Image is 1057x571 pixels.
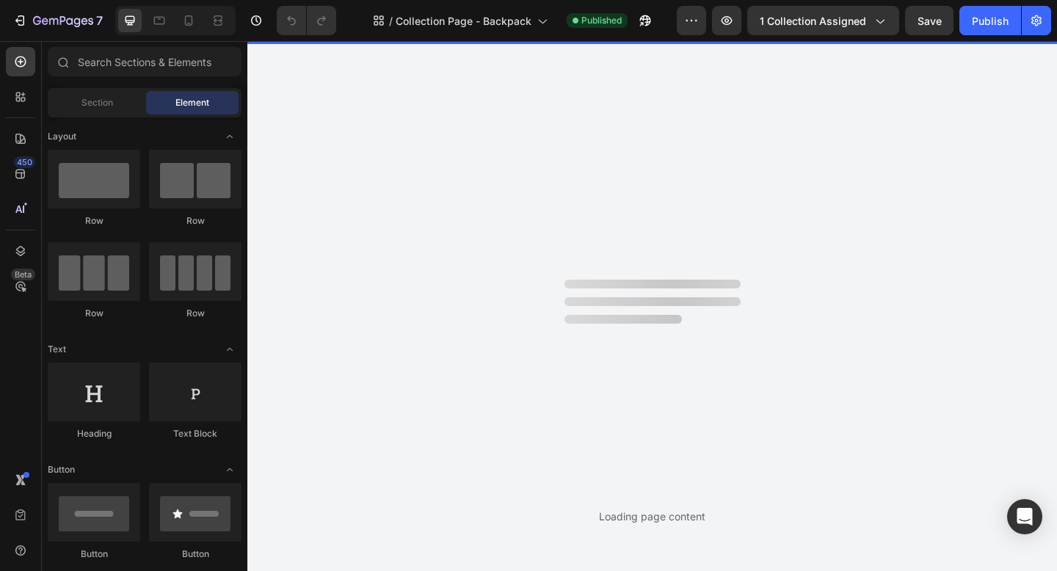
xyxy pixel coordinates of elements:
[972,13,1009,29] div: Publish
[599,509,705,524] div: Loading page content
[96,12,103,29] p: 7
[905,6,954,35] button: Save
[218,458,241,481] span: Toggle open
[747,6,899,35] button: 1 collection assigned
[959,6,1021,35] button: Publish
[48,463,75,476] span: Button
[389,13,393,29] span: /
[48,343,66,356] span: Text
[149,307,241,320] div: Row
[149,548,241,561] div: Button
[14,156,35,168] div: 450
[149,427,241,440] div: Text Block
[1007,499,1042,534] div: Open Intercom Messenger
[149,214,241,228] div: Row
[48,548,140,561] div: Button
[48,130,76,143] span: Layout
[396,13,531,29] span: Collection Page - Backpack
[48,427,140,440] div: Heading
[218,338,241,361] span: Toggle open
[277,6,336,35] div: Undo/Redo
[48,47,241,76] input: Search Sections & Elements
[81,96,113,109] span: Section
[175,96,209,109] span: Element
[11,269,35,280] div: Beta
[6,6,109,35] button: 7
[760,13,866,29] span: 1 collection assigned
[48,307,140,320] div: Row
[581,14,622,27] span: Published
[218,125,241,148] span: Toggle open
[48,214,140,228] div: Row
[918,15,942,27] span: Save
